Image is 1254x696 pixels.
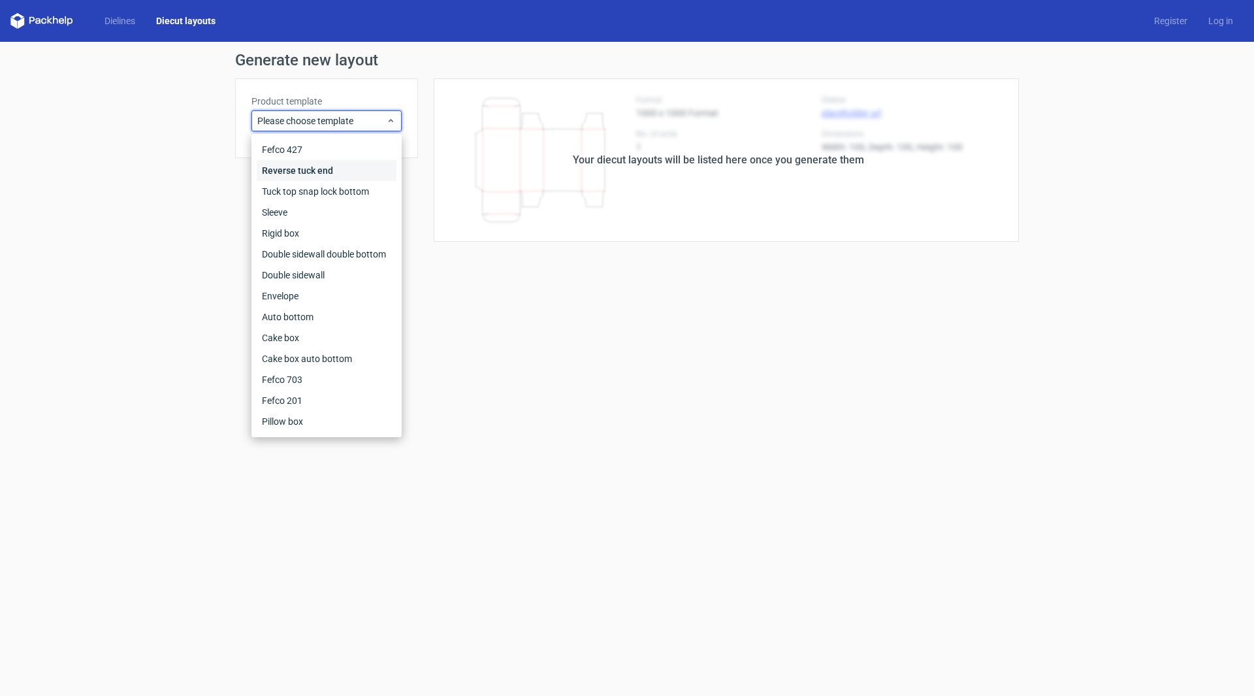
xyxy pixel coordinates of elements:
div: Fefco 427 [257,139,396,160]
div: Cake box auto bottom [257,348,396,369]
a: Diecut layouts [146,14,226,27]
div: Cake box [257,327,396,348]
div: Fefco 703 [257,369,396,390]
div: Sleeve [257,202,396,223]
div: Double sidewall double bottom [257,244,396,265]
h1: Generate new layout [235,52,1019,68]
a: Log in [1198,14,1244,27]
label: Product template [251,95,402,108]
div: Rigid box [257,223,396,244]
div: Pillow box [257,411,396,432]
div: Your diecut layouts will be listed here once you generate them [573,152,864,168]
a: Dielines [94,14,146,27]
div: Reverse tuck end [257,160,396,181]
div: Tuck top snap lock bottom [257,181,396,202]
div: Envelope [257,286,396,307]
div: Auto bottom [257,307,396,327]
div: Double sidewall [257,265,396,286]
a: Register [1144,14,1198,27]
span: Please choose template [257,114,386,127]
div: Fefco 201 [257,390,396,411]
